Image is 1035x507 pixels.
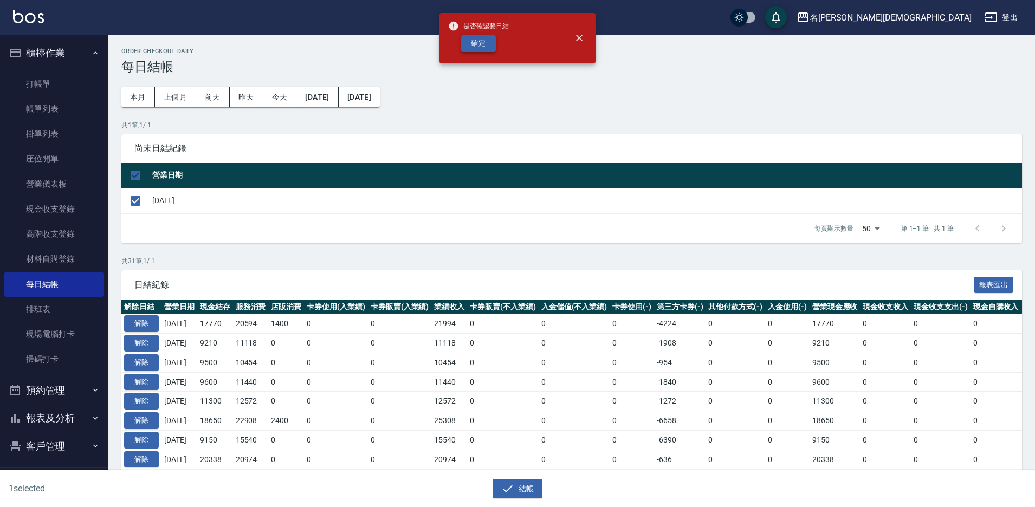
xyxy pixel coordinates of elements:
td: 0 [268,334,304,353]
td: 0 [467,334,539,353]
td: 0 [610,314,654,334]
td: 0 [539,450,610,469]
td: 0 [304,314,368,334]
button: 客戶管理 [4,432,104,460]
button: 員工及薪資 [4,460,104,488]
button: 櫃檯作業 [4,39,104,67]
button: 解除 [124,451,159,468]
td: 9150 [197,430,233,450]
a: 報表匯出 [974,279,1014,289]
button: 解除 [124,315,159,332]
td: -1908 [654,334,706,353]
td: [DATE] [161,450,197,469]
td: 0 [539,372,610,392]
span: 是否確認要日結 [448,21,509,31]
td: 20338 [810,450,861,469]
td: 0 [368,411,432,431]
td: 0 [911,450,971,469]
a: 掃碼打卡 [4,347,104,372]
td: 10454 [431,353,467,372]
td: 0 [304,411,368,431]
td: 0 [467,430,539,450]
td: 0 [911,411,971,431]
span: 尚未日結紀錄 [134,143,1009,154]
h3: 每日結帳 [121,59,1022,74]
td: 0 [368,314,432,334]
td: 1400 [268,314,304,334]
td: 22908 [233,411,269,431]
td: 0 [368,392,432,411]
p: 共 1 筆, 1 / 1 [121,120,1022,130]
div: 名[PERSON_NAME][DEMOGRAPHIC_DATA] [810,11,972,24]
td: 0 [368,353,432,372]
td: [DATE] [150,188,1022,213]
th: 其他付款方式(-) [706,300,765,314]
td: 0 [706,353,765,372]
th: 解除日結 [121,300,161,314]
button: 報表匯出 [974,277,1014,294]
td: 0 [467,372,539,392]
button: 解除 [124,335,159,352]
button: 登出 [980,8,1022,28]
img: Logo [13,10,44,23]
button: 解除 [124,354,159,371]
a: 打帳單 [4,71,104,96]
a: 每日結帳 [4,272,104,297]
td: 0 [368,372,432,392]
td: 20338 [197,450,233,469]
button: 預約管理 [4,376,104,405]
td: [DATE] [161,334,197,353]
td: 11300 [810,392,861,411]
td: 9500 [197,353,233,372]
td: 25308 [431,411,467,431]
button: 今天 [263,87,297,107]
a: 現場電腦打卡 [4,322,104,347]
td: 0 [706,314,765,334]
th: 卡券使用(-) [610,300,654,314]
h6: 1 selected [9,482,257,495]
td: 0 [971,411,1021,431]
td: 0 [368,430,432,450]
a: 排班表 [4,297,104,322]
p: 共 31 筆, 1 / 1 [121,256,1022,266]
p: 第 1–1 筆 共 1 筆 [901,224,954,233]
td: 0 [610,392,654,411]
td: 0 [467,411,539,431]
th: 入金使用(-) [765,300,810,314]
td: 0 [610,353,654,372]
td: 0 [268,450,304,469]
td: 0 [268,372,304,392]
td: 0 [467,450,539,469]
td: 11118 [233,334,269,353]
td: 0 [539,430,610,450]
button: [DATE] [339,87,380,107]
button: 上個月 [155,87,196,107]
td: 18650 [197,411,233,431]
button: 解除 [124,374,159,391]
td: 0 [467,392,539,411]
a: 帳單列表 [4,96,104,121]
th: 現金收支收入 [860,300,911,314]
td: 0 [971,430,1021,450]
th: 店販消費 [268,300,304,314]
td: 0 [860,411,911,431]
td: 0 [268,430,304,450]
th: 業績收入 [431,300,467,314]
td: 15540 [233,430,269,450]
td: 0 [368,334,432,353]
button: 前天 [196,87,230,107]
td: 0 [610,411,654,431]
td: 0 [860,334,911,353]
td: 0 [971,372,1021,392]
td: [DATE] [161,392,197,411]
td: 17770 [197,314,233,334]
td: 17770 [810,314,861,334]
td: 0 [971,334,1021,353]
td: 0 [368,450,432,469]
td: 0 [706,450,765,469]
td: 18650 [810,411,861,431]
td: -954 [654,353,706,372]
td: 0 [860,392,911,411]
td: 0 [539,353,610,372]
th: 營業日期 [161,300,197,314]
